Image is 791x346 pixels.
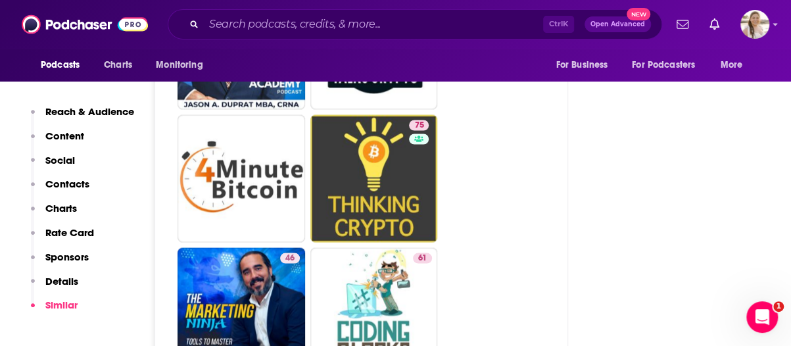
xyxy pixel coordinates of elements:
[746,301,778,333] iframe: Intercom live chat
[45,202,77,214] p: Charts
[45,105,134,118] p: Reach & Audience
[409,120,429,130] a: 75
[414,118,423,132] span: 75
[740,10,769,39] span: Logged in as acquavie
[31,299,78,323] button: Similar
[285,251,295,264] span: 46
[31,130,84,154] button: Content
[632,56,695,74] span: For Podcasters
[41,56,80,74] span: Podcasts
[280,253,300,263] a: 46
[585,16,651,32] button: Open AdvancedNew
[45,154,75,166] p: Social
[623,53,714,78] button: open menu
[740,10,769,39] img: User Profile
[31,251,89,275] button: Sponsors
[543,16,574,33] span: Ctrl K
[627,8,650,20] span: New
[773,301,784,312] span: 1
[556,56,608,74] span: For Business
[31,275,78,299] button: Details
[45,251,89,263] p: Sponsors
[147,53,220,78] button: open menu
[31,154,75,178] button: Social
[704,13,725,36] a: Show notifications dropdown
[31,178,89,202] button: Contacts
[104,56,132,74] span: Charts
[546,53,624,78] button: open menu
[31,226,94,251] button: Rate Card
[204,14,543,35] input: Search podcasts, credits, & more...
[156,56,203,74] span: Monitoring
[590,21,645,28] span: Open Advanced
[721,56,743,74] span: More
[711,53,759,78] button: open menu
[32,53,97,78] button: open menu
[45,226,94,239] p: Rate Card
[413,253,432,263] a: 61
[740,10,769,39] button: Show profile menu
[45,178,89,190] p: Contacts
[45,130,84,142] p: Content
[22,12,148,37] img: Podchaser - Follow, Share and Rate Podcasts
[168,9,662,39] div: Search podcasts, credits, & more...
[671,13,694,36] a: Show notifications dropdown
[45,275,78,287] p: Details
[31,202,77,226] button: Charts
[95,53,140,78] a: Charts
[418,251,427,264] span: 61
[310,114,438,242] a: 75
[31,105,134,130] button: Reach & Audience
[45,299,78,311] p: Similar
